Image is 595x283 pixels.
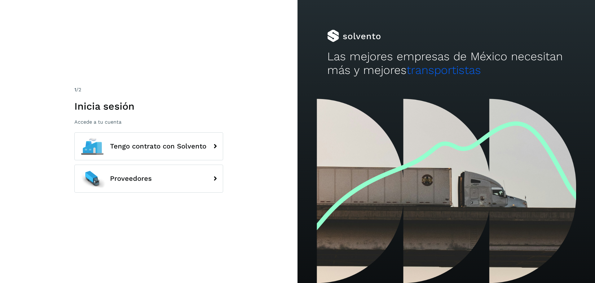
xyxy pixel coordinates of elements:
span: Tengo contrato con Solvento [110,143,206,150]
h1: Inicia sesión [74,100,223,112]
p: Accede a tu cuenta [74,119,223,125]
button: Tengo contrato con Solvento [74,132,223,160]
span: Proveedores [110,175,152,182]
span: transportistas [407,63,481,77]
button: Proveedores [74,165,223,193]
span: 1 [74,87,76,93]
div: /2 [74,86,223,94]
h2: Las mejores empresas de México necesitan más y mejores [327,50,565,77]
